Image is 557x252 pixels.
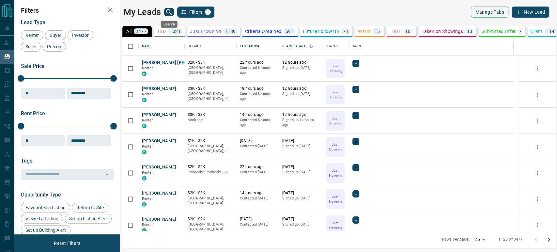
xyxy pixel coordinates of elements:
p: Signed up [DATE] [282,65,320,71]
button: Reset Filters [50,238,85,249]
div: Set up Building Alert [21,225,70,235]
button: [PERSON_NAME] [PERSON_NAME] [142,60,211,66]
button: [PERSON_NAME] [142,190,176,197]
div: + [352,216,359,224]
p: 22 hours ago [240,164,276,170]
span: + [355,165,357,171]
div: + [352,112,359,119]
span: Tags [21,158,32,164]
span: 1 [206,10,210,14]
span: + [355,86,357,93]
button: Filters1 [177,7,215,18]
div: Details [184,37,237,55]
span: Buyer [47,33,64,38]
button: New Lead [512,7,549,18]
button: [PERSON_NAME] [142,138,176,144]
p: Signed up [DATE] [282,222,320,227]
span: Precon [45,44,64,49]
p: 10 [405,29,410,34]
span: Return to Site [74,205,106,210]
span: Investor [70,33,91,38]
button: [PERSON_NAME] [142,112,176,118]
p: 14 hours ago [240,112,276,118]
p: 12 hours ago [282,60,320,65]
div: Buyer [45,30,66,40]
span: Favourited a Listing [23,205,68,210]
p: Criteria Obtained [245,29,282,34]
p: HOT [392,29,401,34]
button: Open [102,170,111,179]
span: Renter [142,118,153,122]
button: [PERSON_NAME] [142,216,176,223]
p: $2K - $3K [188,190,233,196]
div: Status [323,37,349,55]
div: + [352,138,359,145]
div: Claimed Date [279,37,323,55]
h1: My Leads [123,7,161,17]
p: $2K - $3K [188,60,233,65]
div: Search [161,21,178,28]
div: Details [188,37,201,55]
span: Sale Price [21,63,45,69]
p: Just Browsing [327,220,344,230]
p: $2K - $2K [188,216,233,222]
button: more [533,220,542,230]
p: 12 hours ago [282,112,320,118]
p: Signed up [DATE] [282,144,320,149]
p: 114 [546,29,554,34]
span: Renter [23,33,41,38]
p: Just Browsing [327,168,344,178]
div: + [352,60,359,67]
p: 1–25 of 3477 [498,237,523,242]
button: [PERSON_NAME] [142,86,176,92]
div: Investor [68,30,93,40]
div: + [352,190,359,197]
p: Contacted [DATE] [240,222,276,227]
p: [DATE] [282,216,320,222]
span: + [355,112,357,119]
p: Taken on Showings [422,29,463,34]
div: condos.ca [142,202,147,207]
p: 22 hours ago [240,60,276,65]
div: Favourited a Listing [21,203,70,213]
p: [DATE] [240,216,276,222]
p: Contacted [DATE] [240,196,276,201]
p: 3477 [135,29,147,34]
div: Last Active [240,37,260,55]
p: Just Browsing [327,142,344,152]
span: + [355,60,357,67]
span: Rent Price [21,110,45,117]
button: Manage Tabs [471,7,508,18]
p: Contacted 8 hours ago [240,65,276,75]
p: Signed up 14 hours ago [282,118,320,128]
div: condos.ca [142,228,147,233]
span: Renter [142,170,153,175]
h2: Filters [21,7,114,14]
p: Signed up [DATE] [282,170,320,175]
p: Just Browsing [327,90,344,100]
p: [GEOGRAPHIC_DATA], [GEOGRAPHIC_DATA] [188,196,233,206]
div: Set up Listing Alert [65,214,112,224]
p: North York, Toronto [188,170,233,175]
p: Just Browsing [190,29,221,34]
div: Status [326,37,338,55]
p: 13 [467,29,472,34]
span: + [355,217,357,223]
span: Opportunity Type [21,192,61,198]
p: Contacted 8 hours ago [240,118,276,128]
p: 1189 [225,29,236,34]
button: [PERSON_NAME] [142,164,176,170]
p: 1021 [170,29,181,34]
p: Just Browsing [327,64,344,73]
p: [GEOGRAPHIC_DATA], [GEOGRAPHIC_DATA] [188,65,233,75]
span: Seller [23,44,39,49]
div: + [352,164,359,171]
p: 14 hours ago [240,190,276,196]
p: - [519,29,521,34]
div: + [352,86,359,93]
div: Seller [21,42,41,52]
span: Lead Type [21,19,45,25]
div: Name [139,37,184,55]
span: Renter [142,144,153,149]
div: Renter [21,30,43,40]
